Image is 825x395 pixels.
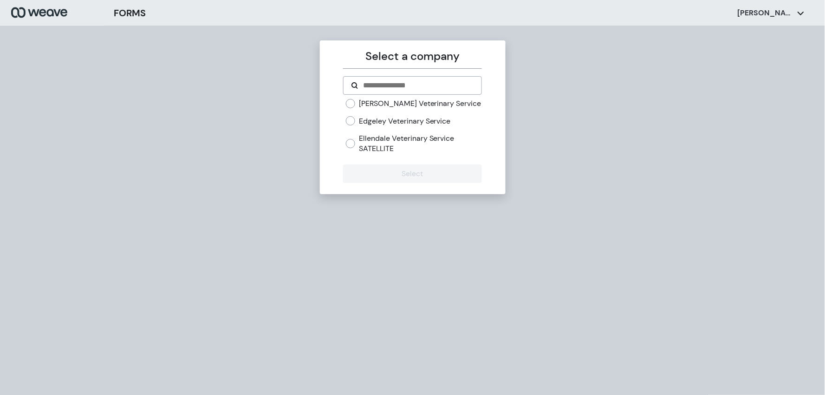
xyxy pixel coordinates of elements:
label: Edgeley Veterinary Service [359,116,451,126]
label: [PERSON_NAME] Veterinary Service [359,99,481,109]
p: Select a company [343,48,482,65]
label: Ellendale Veterinary Service SATELLITE [359,133,482,153]
button: Select [343,165,482,183]
p: [PERSON_NAME] [738,8,793,18]
h3: FORMS [114,6,146,20]
input: Search [362,80,474,91]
